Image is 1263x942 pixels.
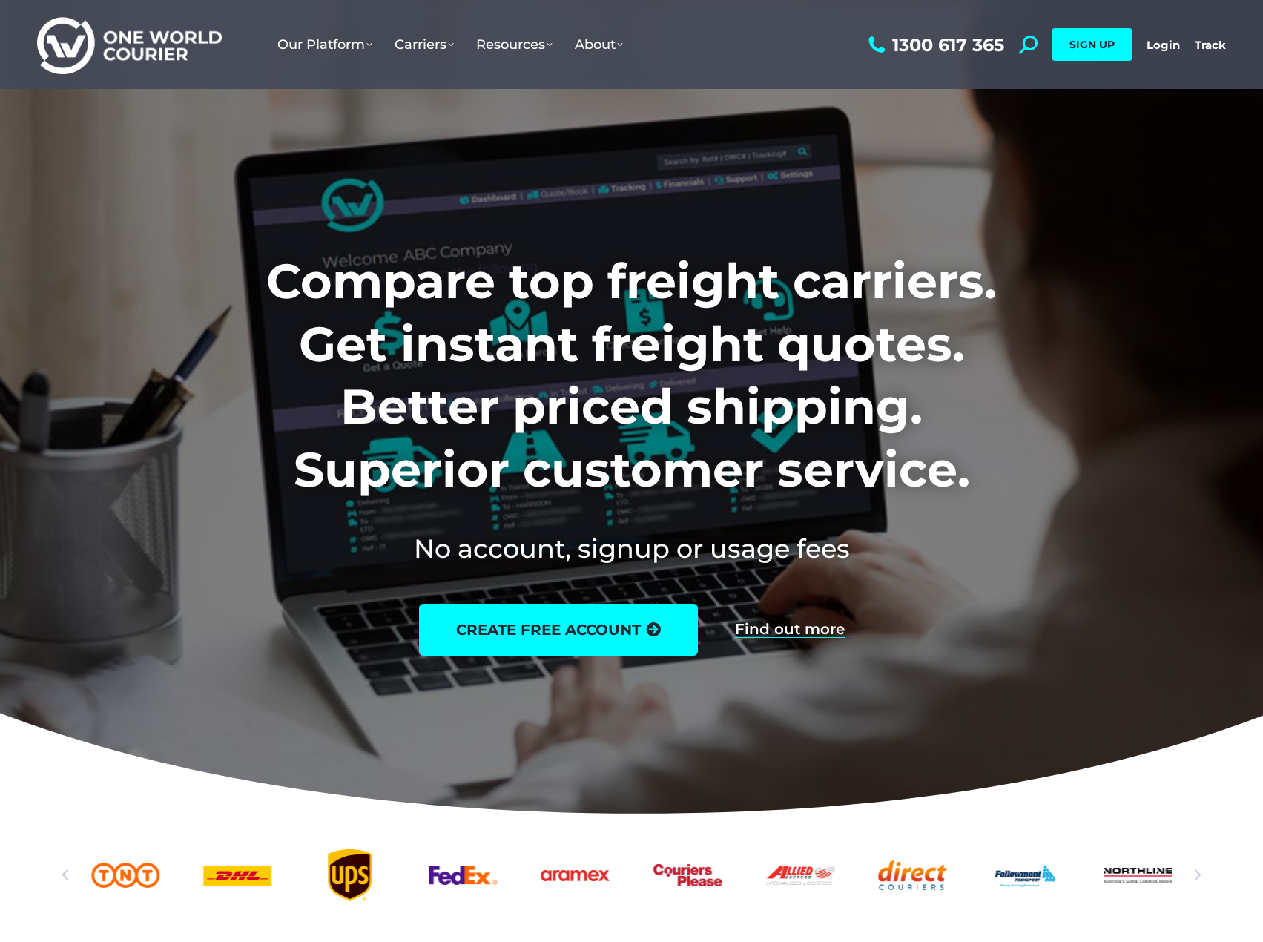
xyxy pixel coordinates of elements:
[1052,28,1132,61] a: SIGN UP
[541,849,610,901] a: Aramex_logo
[653,849,722,901] div: 7 / 25
[204,849,272,901] a: DHl logo
[879,849,947,901] a: Direct Couriers logo
[541,849,610,901] div: 6 / 25
[91,849,1172,901] div: Slides
[1104,849,1172,901] a: Northline logo
[991,849,1059,901] div: 10 / 25
[168,530,1095,567] h2: No account, signup or usage fees
[879,849,947,901] div: 9 / 25
[564,22,634,67] a: About
[266,22,383,67] a: Our Platform
[91,849,159,901] a: TNT logo Australian freight company
[465,22,564,67] a: Resources
[1195,38,1226,52] a: Track
[1069,38,1115,51] span: SIGN UP
[1104,849,1172,901] div: 11 / 25
[37,15,222,75] img: One World Courier
[735,622,845,638] a: Find out more
[865,36,1004,54] a: 1300 617 365
[575,36,623,53] span: About
[91,849,159,901] div: 2 / 25
[1147,38,1180,52] a: Login
[316,849,384,901] div: 4 / 25
[991,849,1059,901] a: Followmont transoirt web logo
[419,604,698,656] a: create free account
[168,250,1095,501] h1: Compare top freight carriers. Get instant freight quotes. Better priced shipping. Superior custom...
[476,36,553,53] span: Resources
[766,849,834,901] a: Allied Express logo
[766,849,834,901] div: 8 / 25
[395,36,454,53] span: Carriers
[316,849,384,901] a: UPS logo
[277,36,372,53] span: Our Platform
[383,22,465,67] a: Carriers
[653,849,722,901] a: Couriers Please logo
[429,849,497,901] a: FedEx logo
[204,849,272,901] div: 3 / 25
[429,849,497,901] div: 5 / 25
